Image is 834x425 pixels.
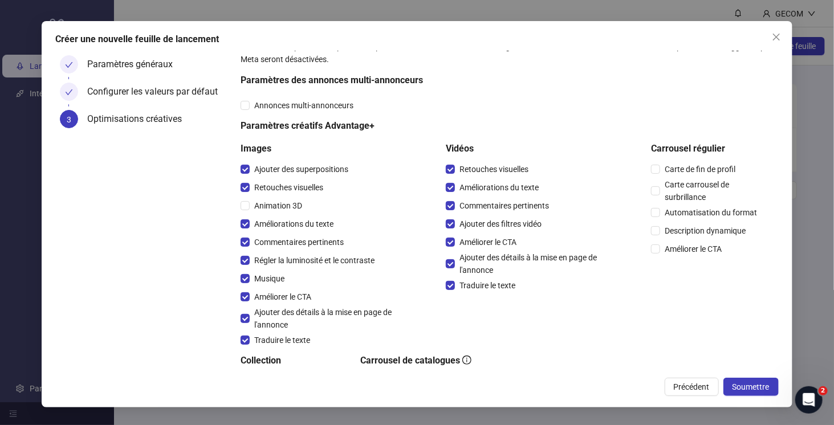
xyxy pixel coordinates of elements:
font: 2 [821,387,825,394]
font: Paramètres généraux [87,59,173,70]
font: Carte de fin de profil [665,165,735,174]
span: vérifier [65,88,73,96]
font: Améliorations du texte [254,219,333,228]
font: Commentaires pertinents [254,238,344,247]
font: Améliorer le CTA [459,238,516,247]
font: 3 [67,115,71,124]
font: Améliorer le CTA [254,292,311,301]
font: Paramètres créatifs Advantage+ [241,120,375,131]
button: Soumettre [723,378,779,396]
font: Ajouter des détails à la mise en page de l'annonce [254,308,392,329]
font: Musique [254,274,284,283]
font: Précédent [674,382,710,391]
span: vérifier [65,61,73,69]
font: Annonces multi-annonceurs [254,101,353,110]
font: Ajouter des superpositions [254,165,348,174]
font: Soumettre [733,382,770,391]
font: Description dynamique [665,226,746,235]
font: Collection [241,355,281,366]
font: Vidéos [446,143,474,154]
button: Fermer [767,28,786,46]
font: Carrousel de catalogues [360,355,460,366]
font: Améliorer le CTA [665,244,722,254]
iframe: Chat en direct par interphone [795,386,823,414]
font: Optimisations créatives [87,113,182,124]
font: Ajouter des filtres vidéo [459,219,542,228]
font: Traduire le texte [459,281,515,290]
font: Carte carrousel de surbrillance [665,180,729,202]
font: Traduire le texte [254,336,310,345]
font: Ajouter des détails à la mise en page de l'annonce [459,253,597,275]
font: Configurer les valeurs par défaut [87,86,218,97]
font: Commentaires pertinents [459,201,549,210]
span: fermer [772,32,781,42]
font: Retouches visuelles [254,183,323,192]
font: Retouches visuelles [459,165,528,174]
font: Créer une nouvelle feuille de lancement [55,34,219,44]
font: Régler la luminosité et le contraste [254,256,375,265]
button: Précédent [665,378,719,396]
font: Automatisation du format [665,208,757,217]
font: Améliorations du texte [459,183,539,192]
font: Animation 3D [254,201,302,210]
span: cercle d'information [462,355,471,365]
font: Images [241,143,271,154]
font: Carrousel régulier [651,143,725,154]
font: Paramètres des annonces multi-annonceurs [241,75,423,85]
